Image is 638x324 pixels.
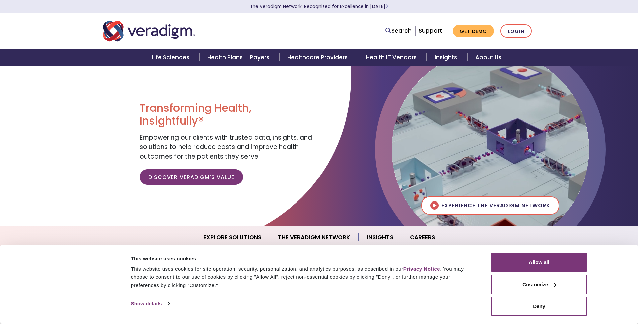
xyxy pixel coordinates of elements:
[402,229,443,246] a: Careers
[419,27,442,35] a: Support
[270,229,359,246] a: The Veradigm Network
[140,102,314,128] h1: Transforming Health, Insightfully®
[358,49,427,66] a: Health IT Vendors
[403,266,440,272] a: Privacy Notice
[140,169,243,185] a: Discover Veradigm's Value
[103,20,195,42] img: Veradigm logo
[453,25,494,38] a: Get Demo
[250,3,388,10] a: The Veradigm Network: Recognized for Excellence in [DATE]Learn More
[131,299,170,309] a: Show details
[491,253,587,272] button: Allow all
[140,133,312,161] span: Empowering our clients with trusted data, insights, and solutions to help reduce costs and improv...
[195,229,270,246] a: Explore Solutions
[279,49,358,66] a: Healthcare Providers
[131,255,476,263] div: This website uses cookies
[385,26,412,35] a: Search
[467,49,509,66] a: About Us
[359,229,402,246] a: Insights
[427,49,467,66] a: Insights
[144,49,199,66] a: Life Sciences
[491,297,587,316] button: Deny
[131,265,476,289] div: This website uses cookies for site operation, security, personalization, and analytics purposes, ...
[491,275,587,294] button: Customize
[385,3,388,10] span: Learn More
[500,24,532,38] a: Login
[199,49,279,66] a: Health Plans + Payers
